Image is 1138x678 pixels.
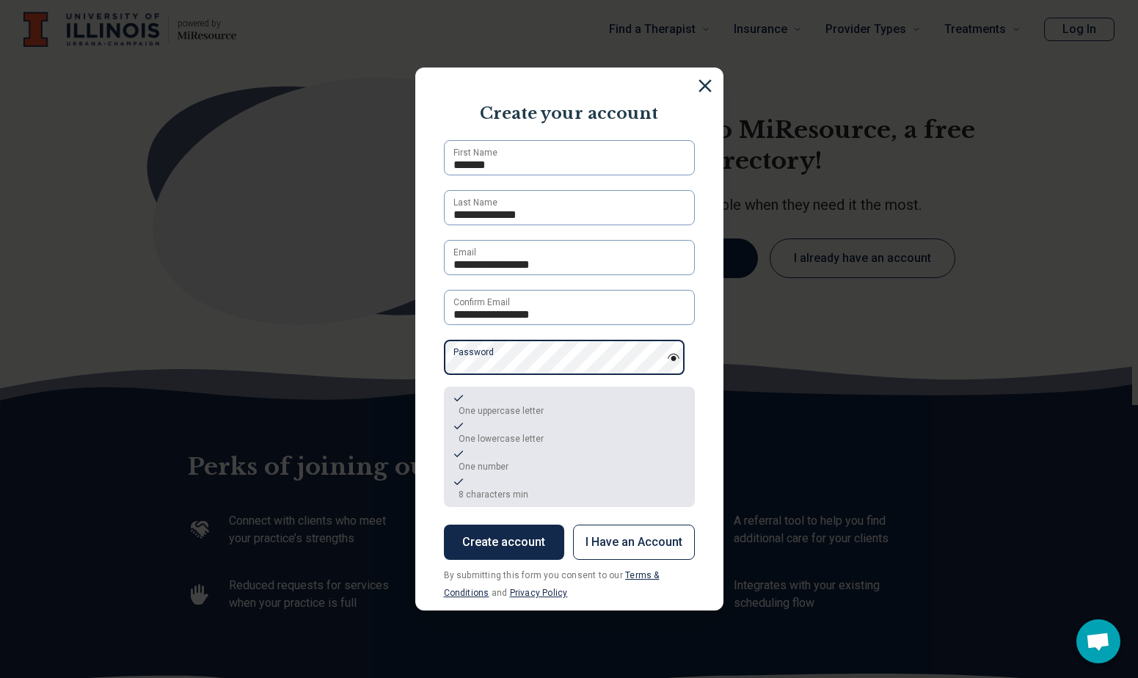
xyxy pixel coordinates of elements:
[459,434,544,444] span: One lowercase letter
[453,296,510,309] label: Confirm Email
[444,570,660,598] span: By submitting this form you consent to our and
[444,525,564,560] button: Create account
[453,146,497,159] label: First Name
[459,462,508,472] span: One number
[459,406,544,416] span: One uppercase letter
[667,354,680,361] img: password
[459,489,528,500] span: 8 characters min
[573,525,695,560] button: I Have an Account
[444,570,660,598] a: Terms & Conditions
[1076,619,1120,663] a: Open chat
[453,246,476,259] label: Email
[430,103,709,125] p: Create your account
[510,588,568,598] a: Privacy Policy
[453,346,494,359] label: Password
[453,196,497,209] label: Last Name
